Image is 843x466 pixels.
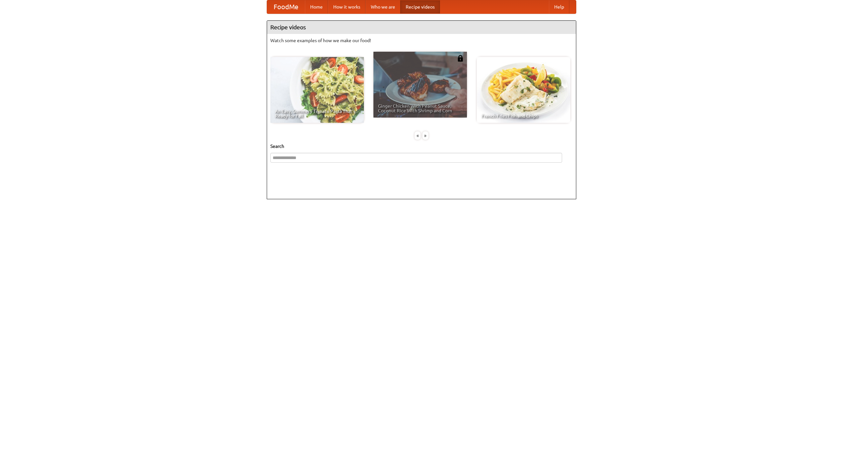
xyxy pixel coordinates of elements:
[270,57,364,123] a: An Easy, Summery Tomato Pasta That's Ready for Fall
[549,0,569,14] a: Help
[477,57,570,123] a: French Fries Fish and Chips
[305,0,328,14] a: Home
[328,0,366,14] a: How it works
[457,55,464,62] img: 483408.png
[275,109,359,118] span: An Easy, Summery Tomato Pasta That's Ready for Fall
[415,131,421,140] div: «
[270,143,573,150] h5: Search
[267,21,576,34] h4: Recipe videos
[270,37,573,44] p: Watch some examples of how we make our food!
[481,114,566,118] span: French Fries Fish and Chips
[422,131,428,140] div: »
[366,0,400,14] a: Who we are
[267,0,305,14] a: FoodMe
[400,0,440,14] a: Recipe videos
